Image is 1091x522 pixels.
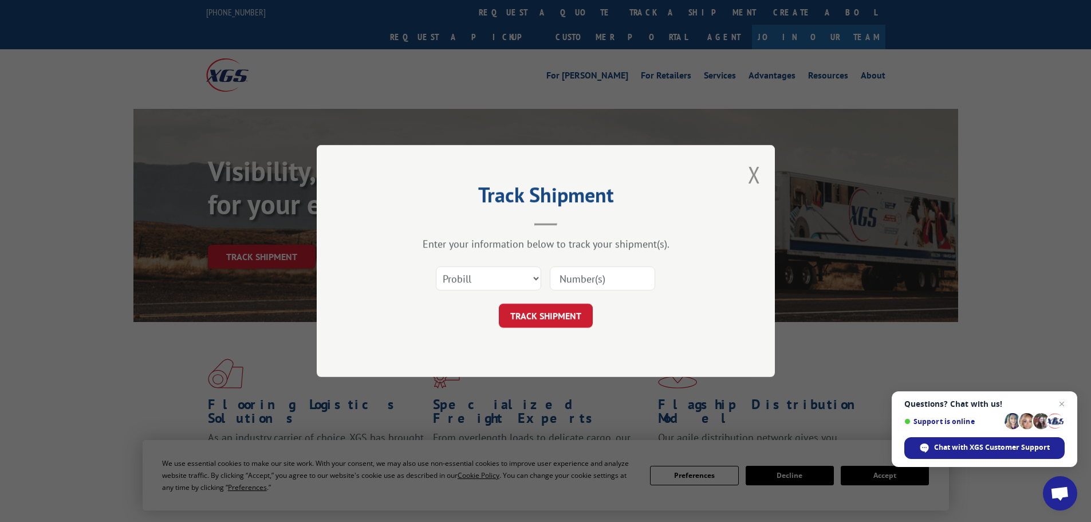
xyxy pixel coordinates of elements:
[904,417,1001,426] span: Support is online
[748,159,761,190] button: Close modal
[904,399,1065,409] span: Questions? Chat with us!
[934,442,1050,453] span: Chat with XGS Customer Support
[374,187,718,209] h2: Track Shipment
[374,237,718,250] div: Enter your information below to track your shipment(s).
[1043,476,1077,511] div: Open chat
[1055,397,1069,411] span: Close chat
[904,437,1065,459] div: Chat with XGS Customer Support
[550,266,655,291] input: Number(s)
[499,304,593,328] button: TRACK SHIPMENT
